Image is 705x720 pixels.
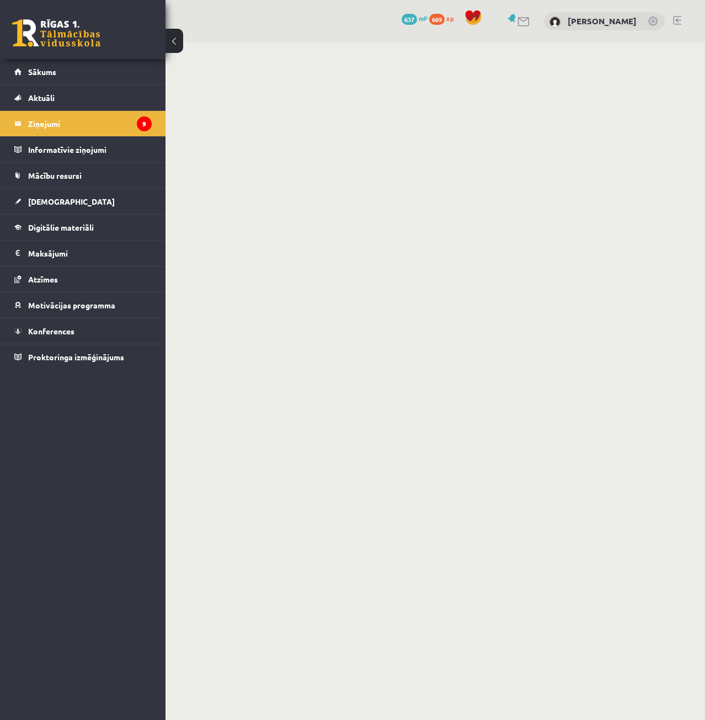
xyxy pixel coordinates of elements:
span: Aktuāli [28,93,55,103]
span: [DEMOGRAPHIC_DATA] [28,196,115,206]
a: Informatīvie ziņojumi [14,137,152,162]
img: Aleksandrs Krutjko [549,17,560,28]
span: Sākums [28,67,56,77]
a: Ziņojumi9 [14,111,152,136]
a: Konferences [14,318,152,344]
span: Atzīmes [28,274,58,284]
legend: Maksājumi [28,241,152,266]
a: 669 xp [429,14,459,23]
a: [DEMOGRAPHIC_DATA] [14,189,152,214]
a: Proktoringa izmēģinājums [14,344,152,370]
a: Aktuāli [14,85,152,110]
span: 669 [429,14,445,25]
legend: Ziņojumi [28,111,152,136]
a: Atzīmes [14,266,152,292]
span: Konferences [28,326,74,336]
legend: Informatīvie ziņojumi [28,137,152,162]
span: Digitālie materiāli [28,222,94,232]
a: [PERSON_NAME] [568,15,637,26]
a: Mācību resursi [14,163,152,188]
span: Proktoringa izmēģinājums [28,352,124,362]
a: Sākums [14,59,152,84]
a: Digitālie materiāli [14,215,152,240]
a: 637 mP [402,14,428,23]
i: 9 [137,116,152,131]
span: Motivācijas programma [28,300,115,310]
span: Mācību resursi [28,170,82,180]
a: Rīgas 1. Tālmācības vidusskola [12,19,100,47]
a: Motivācijas programma [14,292,152,318]
span: 637 [402,14,417,25]
span: xp [446,14,453,23]
a: Maksājumi [14,241,152,266]
span: mP [419,14,428,23]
